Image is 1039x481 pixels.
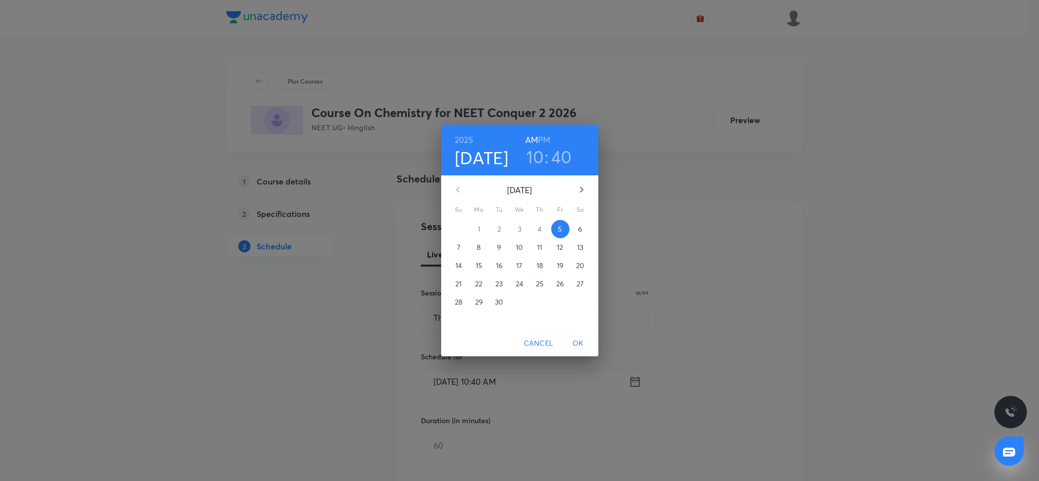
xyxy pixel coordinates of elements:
[455,261,462,271] p: 14
[450,238,468,256] button: 7
[562,334,594,353] button: OK
[551,256,569,275] button: 19
[455,279,461,289] p: 21
[551,220,569,238] button: 5
[577,242,583,252] p: 13
[558,224,562,234] p: 5
[450,256,468,275] button: 14
[490,238,509,256] button: 9
[490,275,509,293] button: 23
[557,242,563,252] p: 12
[556,279,564,289] p: 26
[477,242,481,252] p: 8
[537,242,542,252] p: 11
[571,220,590,238] button: 6
[578,224,582,234] p: 6
[526,146,544,167] button: 10
[495,297,503,307] p: 30
[455,147,509,168] button: [DATE]
[538,133,550,147] button: PM
[450,275,468,293] button: 21
[475,297,483,307] p: 29
[551,238,569,256] button: 12
[576,261,584,271] p: 20
[545,146,549,167] h3: :
[450,293,468,311] button: 28
[511,256,529,275] button: 17
[470,184,569,196] p: [DATE]
[524,337,553,350] span: Cancel
[566,337,590,350] span: OK
[490,256,509,275] button: 16
[511,205,529,215] span: We
[490,293,509,311] button: 30
[571,275,590,293] button: 27
[536,261,543,271] p: 18
[511,238,529,256] button: 10
[551,275,569,293] button: 26
[520,334,557,353] button: Cancel
[551,205,569,215] span: Fr
[495,279,503,289] p: 23
[577,279,584,289] p: 27
[475,279,482,289] p: 22
[496,261,503,271] p: 16
[571,205,590,215] span: Sa
[551,146,572,167] button: 40
[511,275,529,293] button: 24
[455,297,462,307] p: 28
[531,275,549,293] button: 25
[455,133,473,147] button: 2025
[490,205,509,215] span: Tu
[470,256,488,275] button: 15
[457,242,460,252] p: 7
[497,242,501,252] p: 9
[450,205,468,215] span: Su
[571,238,590,256] button: 13
[536,279,544,289] p: 25
[571,256,590,275] button: 20
[476,261,482,271] p: 15
[516,242,523,252] p: 10
[531,238,549,256] button: 11
[470,275,488,293] button: 22
[516,279,523,289] p: 24
[470,205,488,215] span: Mo
[531,256,549,275] button: 18
[470,238,488,256] button: 8
[516,261,522,271] p: 17
[470,293,488,311] button: 29
[525,133,538,147] button: AM
[557,261,563,271] p: 19
[531,205,549,215] span: Th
